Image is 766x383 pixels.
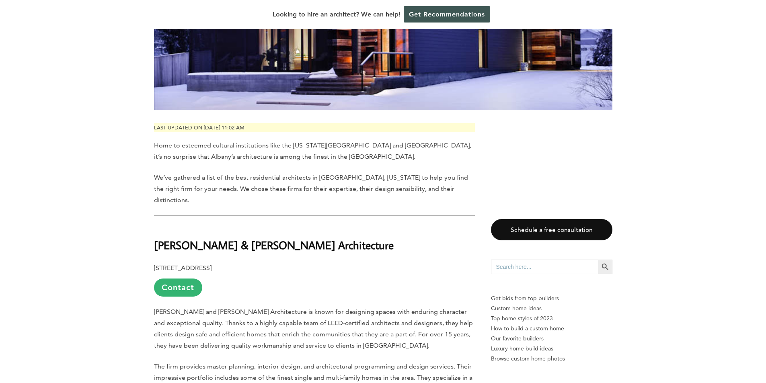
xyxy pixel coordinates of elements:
iframe: Drift Widget Chat Controller [612,325,756,373]
a: Our favorite builders [491,334,612,344]
p: Get bids from top builders [491,293,612,303]
a: Custom home ideas [491,303,612,313]
a: Contact [154,279,202,297]
span: [PERSON_NAME] and [PERSON_NAME] Architecture is known for designing spaces with enduring characte... [154,308,473,349]
a: Luxury home build ideas [491,344,612,354]
svg: Search [601,262,610,271]
span: We’ve gathered a list of the best residential architects in [GEOGRAPHIC_DATA], [US_STATE] to help... [154,174,468,204]
input: Search here... [491,260,598,274]
b: [STREET_ADDRESS] [154,264,212,272]
a: Get Recommendations [404,6,490,23]
span: Home to esteemed cultural institutions like the [US_STATE][GEOGRAPHIC_DATA] and [GEOGRAPHIC_DATA]... [154,141,471,160]
a: Browse custom home photos [491,354,612,364]
a: Schedule a free consultation [491,219,612,240]
b: [PERSON_NAME] & [PERSON_NAME] Architecture [154,238,394,252]
a: Top home styles of 2023 [491,313,612,324]
p: Last updated on [DATE] 11:02 am [154,123,475,132]
a: How to build a custom home [491,324,612,334]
